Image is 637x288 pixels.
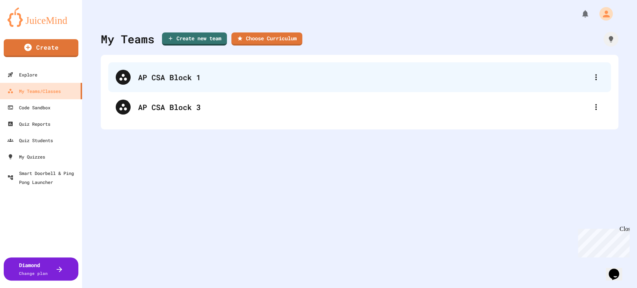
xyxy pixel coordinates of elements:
div: AP CSA Block 3 [108,92,611,122]
div: AP CSA Block 1 [108,62,611,92]
img: logo-orange.svg [7,7,75,27]
div: Diamond [19,261,48,277]
a: Create new team [162,32,227,46]
a: Choose Curriculum [231,32,302,46]
div: My Teams/Classes [7,87,61,96]
div: Code Sandbox [7,103,50,112]
button: DiamondChange plan [4,257,78,281]
iframe: chat widget [575,226,630,257]
span: Change plan [19,270,48,276]
div: Smart Doorbell & Ping Pong Launcher [7,169,79,187]
a: Create [4,39,78,57]
div: Quiz Reports [7,119,50,128]
div: How it works [603,32,618,47]
div: AP CSA Block 3 [138,101,588,113]
div: My Notifications [567,7,591,20]
div: My Quizzes [7,152,45,161]
div: My Account [591,5,615,22]
iframe: chat widget [606,258,630,281]
div: AP CSA Block 1 [138,72,588,83]
div: Quiz Students [7,136,53,145]
div: Explore [7,70,37,79]
div: Chat with us now!Close [3,3,51,47]
div: My Teams [101,31,154,47]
